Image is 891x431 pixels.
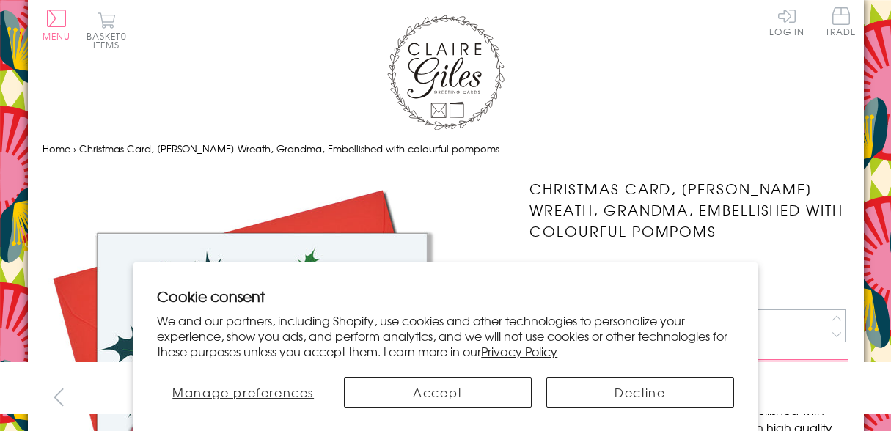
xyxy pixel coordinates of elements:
h2: Cookie consent [157,286,734,306]
h1: Christmas Card, [PERSON_NAME] Wreath, Grandma, Embellished with colourful pompoms [529,178,848,241]
span: 0 items [93,29,127,51]
a: Trade [826,7,857,39]
span: Menu [43,29,71,43]
button: Decline [546,377,734,408]
nav: breadcrumbs [43,134,849,164]
span: Manage preferences [172,383,314,401]
button: Accept [344,377,532,408]
span: Christmas Card, [PERSON_NAME] Wreath, Grandma, Embellished with colourful pompoms [79,141,499,155]
button: Basket0 items [87,12,127,49]
a: Home [43,141,70,155]
a: Privacy Policy [481,342,557,360]
button: Manage preferences [157,377,329,408]
span: › [73,141,76,155]
span: Trade [826,7,857,36]
p: We and our partners, including Shopify, use cookies and other technologies to personalize your ex... [157,313,734,358]
button: prev [43,380,76,413]
a: Log In [769,7,804,36]
span: XP018 [529,257,563,274]
button: Menu [43,10,71,40]
img: Claire Giles Greetings Cards [387,15,505,130]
